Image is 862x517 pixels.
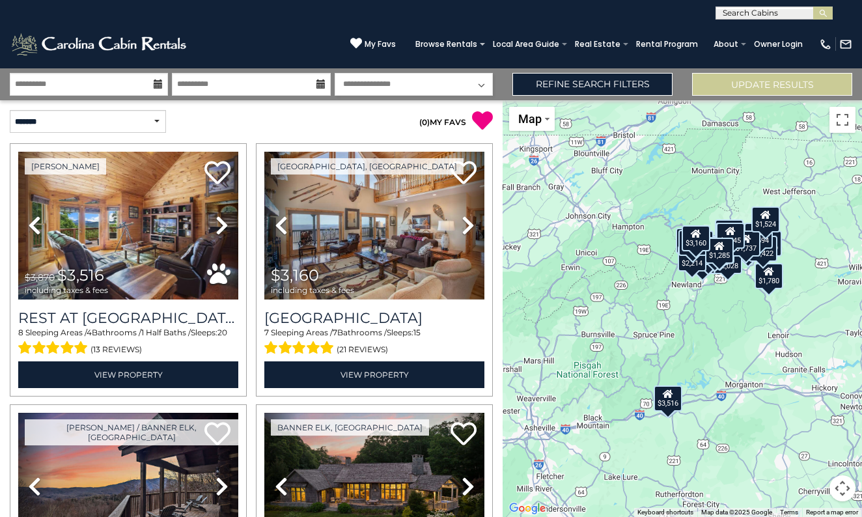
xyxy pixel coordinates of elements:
[751,206,780,232] div: $1,524
[692,73,852,96] button: Update Results
[350,37,396,51] a: My Favs
[678,245,706,272] div: $2,214
[365,38,396,50] span: My Favs
[18,309,238,327] a: Rest at [GEOGRAPHIC_DATA]
[512,73,673,96] a: Refine Search Filters
[264,361,484,388] a: View Property
[419,117,466,127] a: (0)MY FAVS
[829,107,855,133] button: Toggle fullscreen view
[780,509,798,516] a: Terms
[217,328,227,337] span: 20
[637,508,693,517] button: Keyboard shortcuts
[806,509,858,516] a: Report a map error
[506,500,549,517] img: Google
[630,35,704,53] a: Rental Program
[204,160,230,188] a: Add to favorites
[509,107,555,131] button: Change map style
[264,152,484,300] img: thumbnail_163268257.jpeg
[271,286,354,294] span: including taxes & fees
[654,385,682,412] div: $3,516
[413,328,421,337] span: 15
[25,419,238,445] a: [PERSON_NAME] / Banner Elk, [GEOGRAPHIC_DATA]
[506,500,549,517] a: Open this area in Google Maps (opens a new window)
[732,231,761,257] div: $1,737
[747,35,809,53] a: Owner Login
[18,327,238,358] div: Sleeping Areas / Bathrooms / Sleeps:
[18,328,23,337] span: 8
[264,309,484,327] h3: Southern Star Lodge
[87,328,92,337] span: 4
[678,230,707,256] div: $3,102
[715,219,744,245] div: $3,154
[337,341,388,358] span: (21 reviews)
[716,223,745,249] div: $1,545
[451,160,477,188] a: Add to favorites
[451,421,477,449] a: Add to favorites
[271,158,464,175] a: [GEOGRAPHIC_DATA], [GEOGRAPHIC_DATA]
[25,286,108,294] span: including taxes & fees
[264,327,484,358] div: Sleeping Areas / Bathrooms / Sleeps:
[141,328,191,337] span: 1 Half Baths /
[10,31,190,57] img: White-1-2.png
[749,236,777,262] div: $1,422
[422,117,427,127] span: 0
[707,35,745,53] a: About
[264,328,269,337] span: 7
[839,38,852,51] img: mail-regular-white.png
[57,266,104,285] span: $3,516
[518,112,542,126] span: Map
[271,266,319,285] span: $3,160
[90,341,142,358] span: (13 reviews)
[676,228,704,254] div: $3,128
[18,152,238,300] img: thumbnail_164747674.jpeg
[486,35,566,53] a: Local Area Guide
[419,117,430,127] span: ( )
[264,309,484,327] a: [GEOGRAPHIC_DATA]
[568,35,627,53] a: Real Estate
[701,509,772,516] span: Map data ©2025 Google
[18,361,238,388] a: View Property
[25,158,106,175] a: [PERSON_NAME]
[755,263,784,289] div: $1,780
[829,475,855,501] button: Map camera controls
[271,419,429,436] a: Banner Elk, [GEOGRAPHIC_DATA]
[819,38,832,51] img: phone-regular-white.png
[409,35,484,53] a: Browse Rentals
[18,309,238,327] h3: Rest at Mountain Crest
[333,328,337,337] span: 7
[682,225,710,251] div: $3,160
[706,238,734,264] div: $1,285
[25,272,55,283] span: $3,870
